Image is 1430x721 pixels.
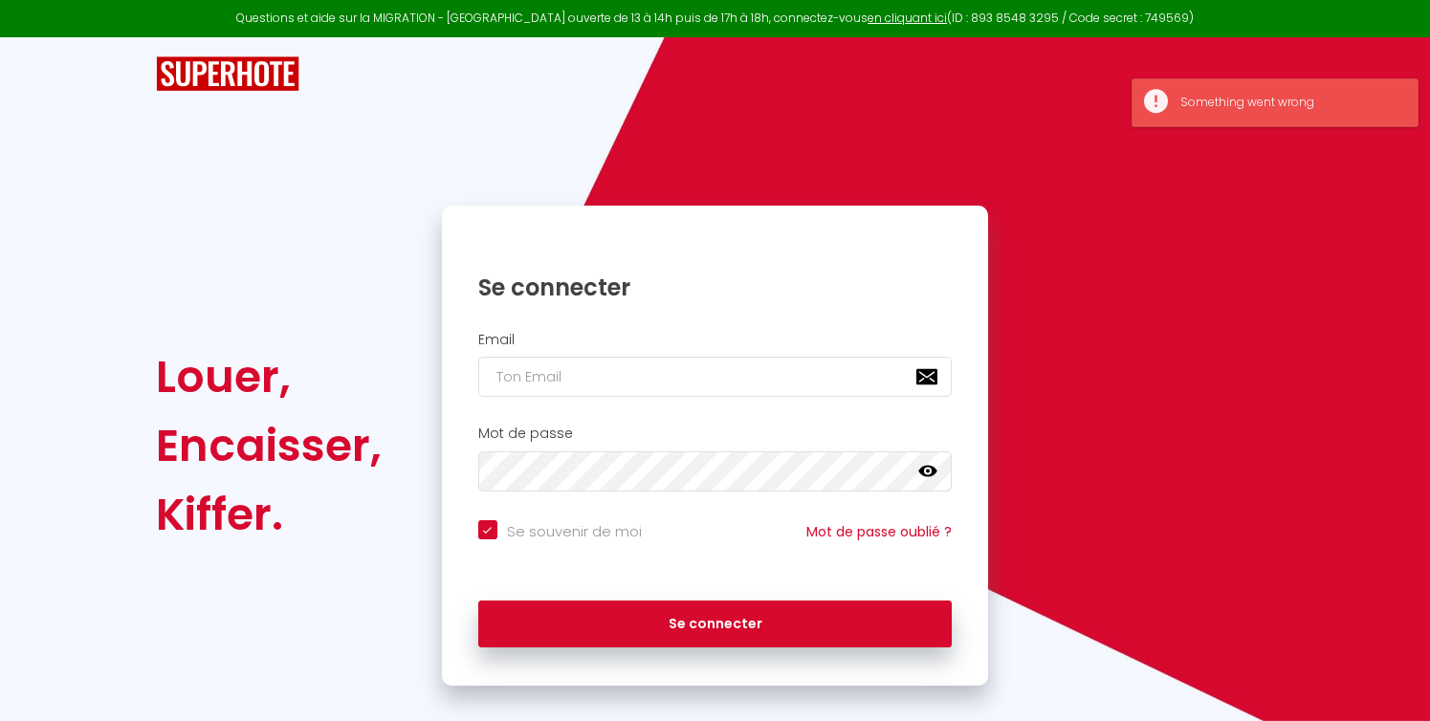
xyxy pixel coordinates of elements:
a: Mot de passe oublié ? [806,522,952,541]
div: Encaisser, [156,411,382,480]
div: Kiffer. [156,480,382,549]
button: Se connecter [478,601,953,648]
div: Something went wrong [1180,94,1398,112]
h2: Email [478,332,953,348]
div: Louer, [156,342,382,411]
input: Ton Email [478,357,953,397]
h1: Se connecter [478,273,953,302]
a: en cliquant ici [868,10,947,26]
img: SuperHote logo [156,56,299,92]
h2: Mot de passe [478,426,953,442]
